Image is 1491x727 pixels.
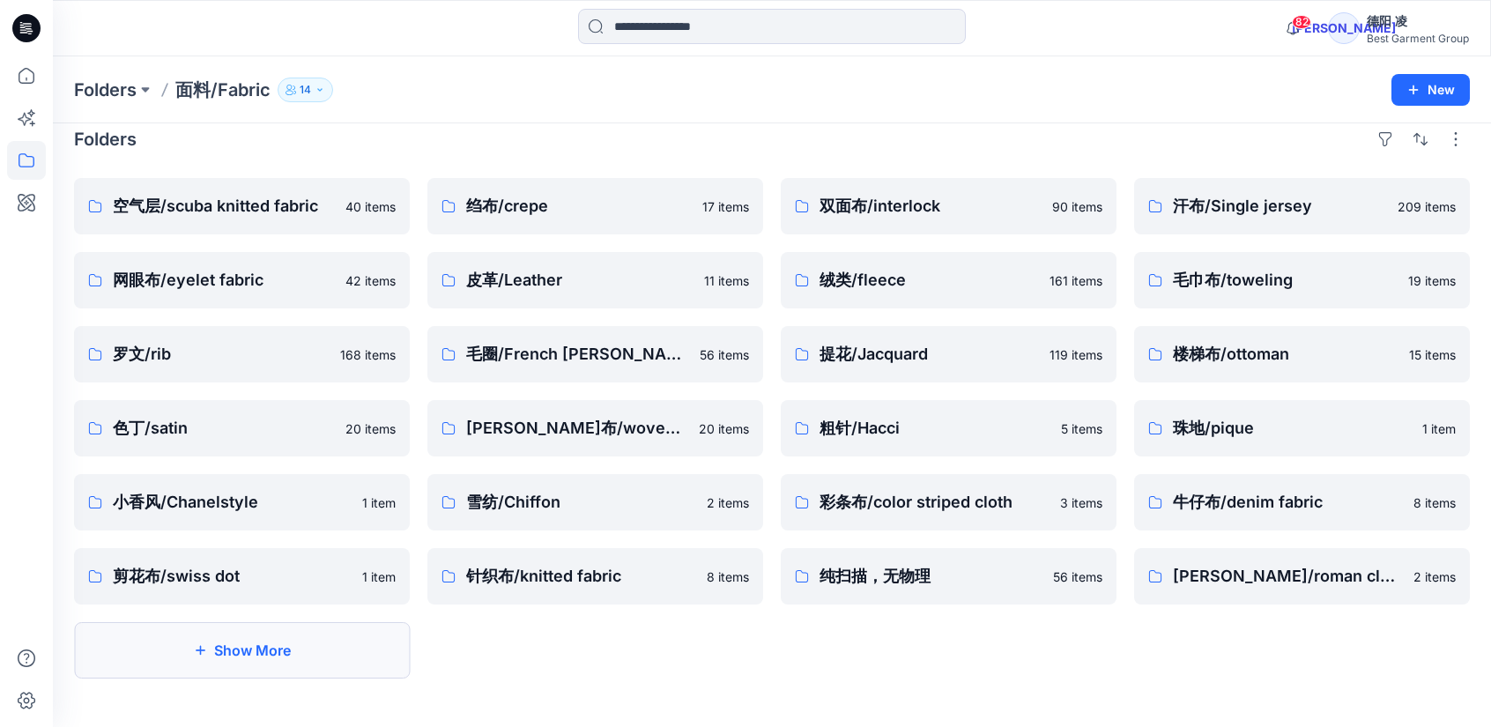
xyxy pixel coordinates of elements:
[74,400,410,456] a: 色丁/satin20 items
[466,342,689,367] p: 毛圈/French [PERSON_NAME]
[1173,194,1387,219] p: 汗布/Single jersey
[427,178,763,234] a: 绉布/crepe17 items
[781,178,1116,234] a: 双面布/interlock90 items
[427,474,763,530] a: 雪纺/Chiffon2 items
[340,345,396,364] p: 168 items
[466,564,696,589] p: 针织布/knitted fabric
[175,78,271,102] p: 面料/Fabric
[1134,252,1470,308] a: 毛巾布/toweling19 items
[345,197,396,216] p: 40 items
[1134,474,1470,530] a: 牛仔布/denim fabric8 items
[707,493,749,512] p: 2 items
[113,564,352,589] p: 剪花布/swiss dot
[820,268,1039,293] p: 绒类/fleece
[781,548,1116,605] a: 纯扫描，无物理56 items
[466,490,696,515] p: 雪纺/Chiffon
[74,252,410,308] a: 网眼布/eyelet fabric42 items
[362,568,396,586] p: 1 item
[1413,568,1456,586] p: 2 items
[1173,564,1403,589] p: [PERSON_NAME]/roman cloth
[1409,345,1456,364] p: 15 items
[1328,12,1360,44] div: [PERSON_NAME]
[700,345,749,364] p: 56 items
[74,129,137,150] h4: Folders
[1292,15,1311,29] span: 82
[1367,32,1469,45] div: Best Garment Group
[707,568,749,586] p: 8 items
[1052,197,1102,216] p: 90 items
[1173,490,1403,515] p: 牛仔布/denim fabric
[74,622,410,679] button: Show More
[1050,345,1102,364] p: 119 items
[820,490,1050,515] p: 彩条布/color striped cloth
[427,548,763,605] a: 针织布/knitted fabric8 items
[427,252,763,308] a: 皮革/Leather11 items
[74,474,410,530] a: 小香风/Chanelstyle1 item
[1408,271,1456,290] p: 19 items
[1398,197,1456,216] p: 209 items
[1060,493,1102,512] p: 3 items
[1134,326,1470,382] a: 楼梯布/ottoman15 items
[1050,271,1102,290] p: 161 items
[74,548,410,605] a: 剪花布/swiss dot1 item
[466,268,694,293] p: 皮革/Leather
[1391,74,1470,106] button: New
[820,194,1042,219] p: 双面布/interlock
[113,268,335,293] p: 网眼布/eyelet fabric
[113,490,352,515] p: 小香风/Chanelstyle
[820,416,1050,441] p: 粗针/Hacci
[1134,400,1470,456] a: 珠地/pique1 item
[1422,419,1456,438] p: 1 item
[1173,342,1398,367] p: 楼梯布/ottoman
[781,326,1116,382] a: 提花/Jacquard119 items
[345,419,396,438] p: 20 items
[74,178,410,234] a: 空气层/scuba knitted fabric40 items
[820,564,1042,589] p: 纯扫描，无物理
[1173,268,1398,293] p: 毛巾布/toweling
[1173,416,1412,441] p: 珠地/pique
[1134,178,1470,234] a: 汗布/Single jersey209 items
[1367,11,1469,32] div: 德阳 凌
[1061,419,1102,438] p: 5 items
[427,326,763,382] a: 毛圈/French [PERSON_NAME]56 items
[300,80,311,100] p: 14
[113,342,330,367] p: 罗文/rib
[74,78,137,102] a: Folders
[466,194,692,219] p: 绉布/crepe
[345,271,396,290] p: 42 items
[1134,548,1470,605] a: [PERSON_NAME]/roman cloth2 items
[820,342,1039,367] p: 提花/Jacquard
[113,194,335,219] p: 空气层/scuba knitted fabric
[781,400,1116,456] a: 粗针/Hacci5 items
[466,416,688,441] p: [PERSON_NAME]布/woven fabric
[1413,493,1456,512] p: 8 items
[113,416,335,441] p: 色丁/satin
[427,400,763,456] a: [PERSON_NAME]布/woven fabric20 items
[702,197,749,216] p: 17 items
[704,271,749,290] p: 11 items
[781,252,1116,308] a: 绒类/fleece161 items
[74,326,410,382] a: 罗文/rib168 items
[699,419,749,438] p: 20 items
[1053,568,1102,586] p: 56 items
[362,493,396,512] p: 1 item
[781,474,1116,530] a: 彩条布/color striped cloth3 items
[278,78,333,102] button: 14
